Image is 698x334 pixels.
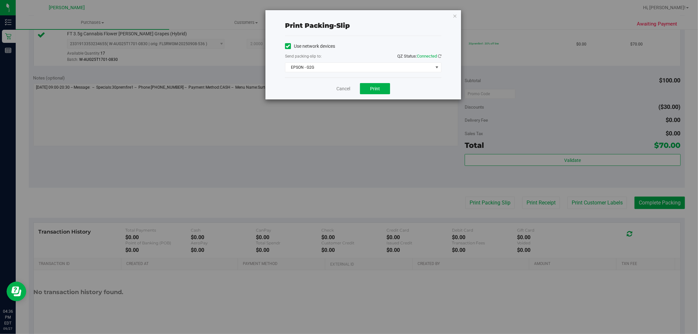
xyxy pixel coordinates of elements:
a: Cancel [336,85,350,92]
span: EPSON - G2G [285,63,433,72]
span: Print packing-slip [285,22,350,29]
span: Print [370,86,380,91]
button: Print [360,83,390,94]
label: Use network devices [285,43,335,50]
span: select [433,63,441,72]
span: Connected [417,54,437,59]
iframe: Resource center [7,282,26,301]
span: QZ Status: [397,54,441,59]
label: Send packing-slip to: [285,53,322,59]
